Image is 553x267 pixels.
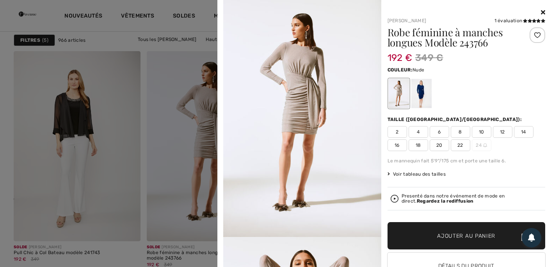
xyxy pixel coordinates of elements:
span: 20 [430,139,449,151]
div: Nude [388,79,409,108]
strong: Regardez la rediffusion [417,198,474,204]
span: Voir tableau des tailles [388,171,446,178]
span: 8 [451,126,470,138]
div: Presenté dans notre événement de mode en direct. [402,194,542,204]
a: [PERSON_NAME] [388,18,427,23]
span: 16 [388,139,407,151]
div: Bleu Marine [411,79,431,108]
span: 14 [514,126,533,138]
span: 12 [493,126,512,138]
span: 6 [430,126,449,138]
span: 349 € [415,51,443,65]
span: Ajouter au panier [437,232,495,240]
h1: Robe féminine à manches longues Modèle 243766 [388,27,519,48]
span: Chat [17,5,33,12]
img: Bag.svg [521,231,530,241]
span: 18 [409,139,428,151]
span: Couleur: [388,67,413,73]
span: 192 € [388,44,413,63]
span: 24 [472,139,491,151]
span: 2 [388,126,407,138]
span: 22 [451,139,470,151]
img: Regardez la rediffusion [391,195,398,203]
span: Nude [413,67,424,73]
button: Ajouter au panier [388,222,546,249]
span: 4 [409,126,428,138]
div: Taille ([GEOGRAPHIC_DATA]/[GEOGRAPHIC_DATA]): [388,116,524,123]
div: 1 évaluation [494,17,545,24]
img: ring-m.svg [483,143,487,147]
div: Le mannequin fait 5'9"/175 cm et porte une taille 6. [388,157,546,164]
span: 10 [472,126,491,138]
